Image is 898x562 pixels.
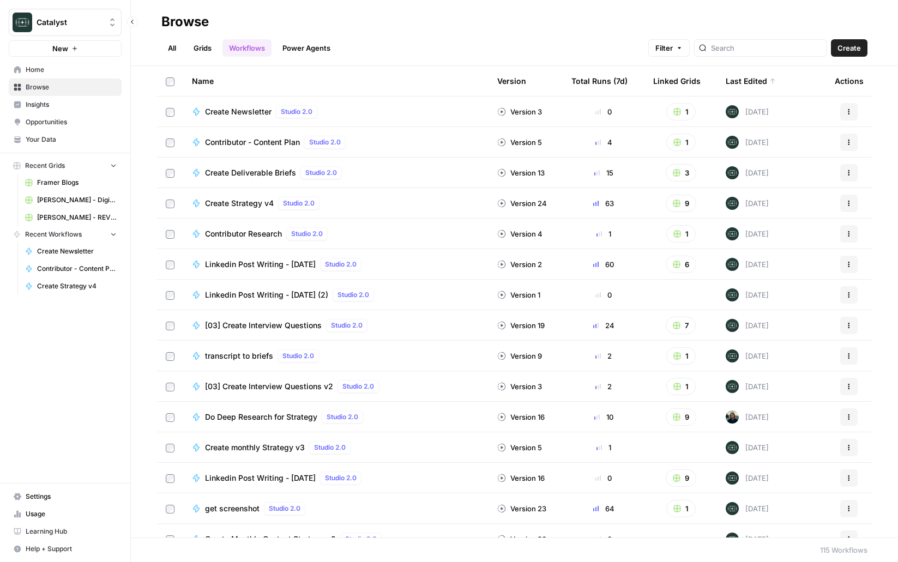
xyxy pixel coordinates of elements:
span: Studio 2.0 [325,473,357,483]
span: Studio 2.0 [325,259,357,269]
div: [DATE] [726,410,769,424]
button: 1 [666,500,696,517]
div: 63 [571,198,636,209]
img: lkqc6w5wqsmhugm7jkiokl0d6w4g [726,258,739,271]
a: Do Deep Research for StrategyStudio 2.0 [192,410,480,424]
a: Create monthly Strategy v3Studio 2.0 [192,441,480,454]
span: Learning Hub [26,527,117,536]
a: Browse [9,78,122,96]
span: Studio 2.0 [309,137,341,147]
a: [PERSON_NAME] - Digital Wealth Insider [20,191,122,209]
button: Workspace: Catalyst [9,9,122,36]
div: [DATE] [726,105,769,118]
div: [DATE] [726,441,769,454]
span: Studio 2.0 [327,412,358,422]
a: Your Data [9,131,122,148]
a: [03] Create Interview Questions v2Studio 2.0 [192,380,480,393]
div: Version 13 [497,167,545,178]
div: [DATE] [726,533,769,546]
span: Contributor - Content Plan [37,264,117,274]
div: Version 16 [497,412,545,422]
span: Create Deliverable Briefs [205,167,296,178]
a: All [161,39,183,57]
button: 1 [666,103,696,120]
a: Home [9,61,122,78]
img: lkqc6w5wqsmhugm7jkiokl0d6w4g [726,288,739,301]
span: Insights [26,100,117,110]
img: lkqc6w5wqsmhugm7jkiokl0d6w4g [726,533,739,546]
img: lkqc6w5wqsmhugm7jkiokl0d6w4g [726,105,739,118]
a: Framer Blogs [20,174,122,191]
button: 1 [666,134,696,151]
a: get screenshotStudio 2.0 [192,502,480,515]
div: Version 19 [497,320,545,331]
a: Contributor - Content Plan [20,260,122,277]
div: Version 24 [497,198,547,209]
button: 1 [666,225,696,243]
div: Last Edited [726,66,776,96]
span: Studio 2.0 [281,107,312,117]
div: 10 [571,412,636,422]
div: Version [497,66,526,96]
div: 4 [571,137,636,148]
span: Contributor Research [205,228,282,239]
img: lkqc6w5wqsmhugm7jkiokl0d6w4g [726,136,739,149]
img: lkqc6w5wqsmhugm7jkiokl0d6w4g [726,472,739,485]
button: 9 [666,469,696,487]
span: Catalyst [37,17,103,28]
span: Studio 2.0 [283,198,315,208]
span: Usage [26,509,117,519]
span: Studio 2.0 [331,321,363,330]
span: Create monthly Strategy v3 [205,442,305,453]
span: [PERSON_NAME] - REV Leasing [37,213,117,222]
span: [03] Create Interview Questions [205,320,322,331]
span: [PERSON_NAME] - Digital Wealth Insider [37,195,117,205]
img: gm1ds33520gsjp5utkj2pplt0jbo [726,410,739,424]
img: lkqc6w5wqsmhugm7jkiokl0d6w4g [726,227,739,240]
span: [03] Create Interview Questions v2 [205,381,333,392]
div: Version 4 [497,228,543,239]
div: Version 16 [497,473,545,484]
span: get screenshot [205,503,260,514]
span: Linkedin Post Writing - [DATE] [205,473,316,484]
span: Framer Blogs [37,178,117,188]
span: Create Strategy v4 [37,281,117,291]
img: lkqc6w5wqsmhugm7jkiokl0d6w4g [726,197,739,210]
img: lkqc6w5wqsmhugm7jkiokl0d6w4g [726,349,739,362]
span: Home [26,65,117,75]
div: 0 [571,289,636,300]
a: Linkedin Post Writing - [DATE] (2)Studio 2.0 [192,288,480,301]
div: Version 3 [497,106,542,117]
div: Version 23 [497,503,546,514]
button: Recent Workflows [9,226,122,243]
div: Version 9 [497,351,542,361]
span: Recent Workflows [25,229,82,239]
div: Version 5 [497,442,542,453]
span: Studio 2.0 [291,229,323,239]
img: lkqc6w5wqsmhugm7jkiokl0d6w4g [726,502,739,515]
div: 60 [571,259,636,270]
button: New [9,40,122,57]
div: 1 [571,228,636,239]
a: Create Deliverable BriefsStudio 2.0 [192,166,480,179]
button: Filter [648,39,690,57]
span: Your Data [26,135,117,144]
span: Create Newsletter [37,246,117,256]
a: Workflows [222,39,272,57]
a: Grids [187,39,218,57]
span: Contributor - Content Plan [205,137,300,148]
span: Recent Grids [25,161,65,171]
span: Linkedin Post Writing - [DATE] (2) [205,289,328,300]
span: Create Newsletter [205,106,272,117]
button: Help + Support [9,540,122,558]
a: Create Newsletter [20,243,122,260]
img: lkqc6w5wqsmhugm7jkiokl0d6w4g [726,380,739,393]
a: Linkedin Post Writing - [DATE]Studio 2.0 [192,258,480,271]
a: Create Strategy v4 [20,277,122,295]
img: lkqc6w5wqsmhugm7jkiokl0d6w4g [726,319,739,332]
span: Do Deep Research for Strategy [205,412,317,422]
a: Insights [9,96,122,113]
span: Create [837,43,861,53]
div: 0 [571,106,636,117]
button: Recent Grids [9,158,122,174]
